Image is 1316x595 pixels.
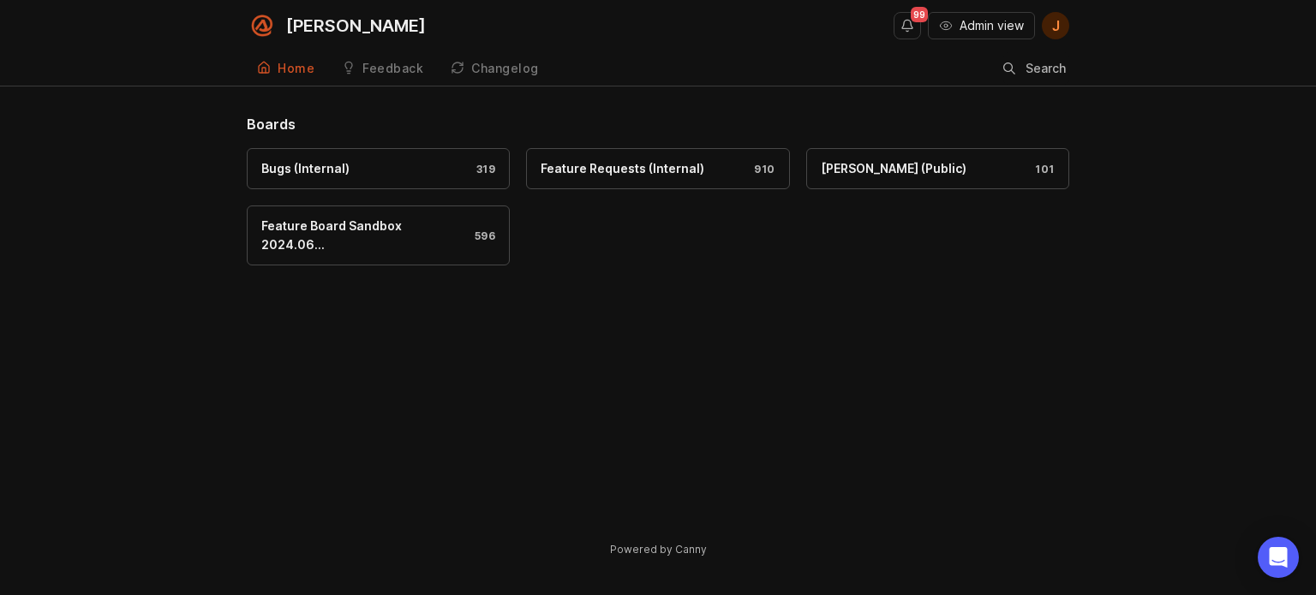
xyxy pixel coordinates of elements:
[362,62,423,74] div: Feedback
[332,51,434,86] a: Feedback
[821,159,966,178] div: [PERSON_NAME] (Public)
[286,17,426,34] div: [PERSON_NAME]
[247,148,510,189] a: Bugs (Internal)319
[911,7,928,22] span: 99
[806,148,1069,189] a: [PERSON_NAME] (Public)101
[745,162,775,176] div: 910
[261,217,466,254] div: Feature Board Sandbox 2024.06…
[541,159,704,178] div: Feature Requests (Internal)
[1052,15,1060,36] span: J
[247,10,278,41] img: Smith.ai logo
[1042,12,1069,39] button: J
[471,62,539,74] div: Changelog
[607,539,709,559] a: Powered by Canny
[1258,537,1299,578] div: Open Intercom Messenger
[526,148,789,189] a: Feature Requests (Internal)910
[468,162,496,176] div: 319
[278,62,314,74] div: Home
[247,114,1069,134] h1: Boards
[1026,162,1055,176] div: 101
[440,51,549,86] a: Changelog
[261,159,350,178] div: Bugs (Internal)
[247,205,510,265] a: Feature Board Sandbox 2024.06…596
[247,51,325,86] a: Home
[928,12,1035,39] button: Admin view
[466,229,496,243] div: 596
[894,12,921,39] button: Notifications
[960,17,1024,34] span: Admin view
